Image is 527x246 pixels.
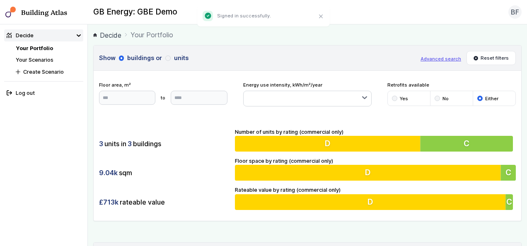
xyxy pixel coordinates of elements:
div: Number of units by rating (commercial only) [235,128,516,152]
span: D [369,197,375,207]
span: Your Portfolio [131,30,173,40]
span: £713k [99,198,118,207]
span: D [365,168,371,178]
span: 9.04k [99,168,118,177]
div: Floor space by rating (commercial only) [235,157,516,181]
button: C [501,165,516,181]
div: Energy use intensity, kWh/m²/year [243,82,372,107]
div: Floor area, m² [99,82,227,105]
span: 3 [128,139,132,148]
div: units in buildings [99,136,230,152]
a: Your Portfolio [16,45,53,51]
div: Decide [7,31,34,39]
button: D [235,165,500,181]
div: sqm [99,165,230,181]
button: Log out [4,87,84,99]
span: C [466,138,472,148]
button: D [235,136,422,152]
form: to [99,91,227,105]
button: Reset filters [467,51,516,65]
a: Your Scenarios [16,57,53,63]
span: D [326,138,331,148]
p: Signed in successfully. [217,12,271,19]
button: D [235,194,508,210]
span: C [505,168,511,178]
a: Decide [93,30,121,40]
img: main-0bbd2752.svg [5,7,16,17]
span: BF [511,7,519,17]
button: BF [508,5,522,19]
button: Create Scenario [13,66,83,78]
h2: GB Energy: GBE Demo [93,7,177,17]
button: Advanced search [421,55,461,62]
span: 3 [99,139,103,148]
button: Close [316,11,326,22]
button: C [508,194,516,210]
summary: Decide [4,29,84,41]
button: C [422,136,516,152]
span: Retrofits available [387,82,516,88]
div: Rateable value by rating (commercial only) [235,186,516,210]
div: rateable value [99,194,230,210]
span: C [509,197,515,207]
h3: Show [99,53,416,63]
